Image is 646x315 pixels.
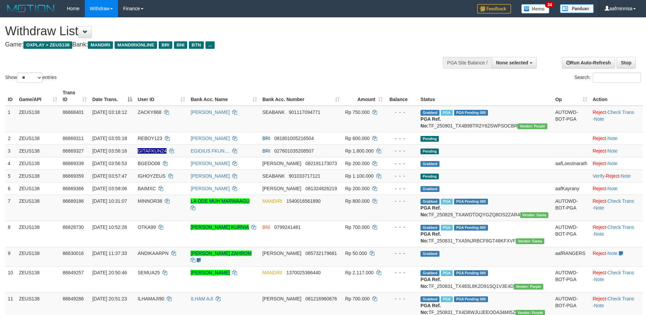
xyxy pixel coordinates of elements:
[443,57,492,68] div: PGA Site Balance /
[191,296,213,301] a: ILHAM AJI
[388,295,415,302] div: - - -
[552,182,590,195] td: aafKayrany
[492,57,537,68] button: None selected
[593,224,606,230] a: Reject
[16,182,60,195] td: ZEUS138
[345,173,374,179] span: Rp 1.100.000
[262,296,301,301] span: [PERSON_NAME]
[388,135,415,142] div: - - -
[92,251,127,256] span: [DATE] 11:37:33
[418,195,552,221] td: TF_250829_TXAWDTDQYGZQ8OS2ZAR4
[420,251,439,257] span: Grabbed
[590,144,643,157] td: ·
[454,199,488,204] span: PGA Pending
[388,198,415,204] div: - - -
[552,247,590,266] td: aafRANGERS
[286,270,320,275] span: Copy 1370025366440 to clipboard
[191,161,230,166] a: [PERSON_NAME]
[16,157,60,170] td: ZEUS138
[420,205,441,217] b: PGA Ref. No:
[593,198,606,204] a: Reject
[418,106,552,132] td: TF_250901_TX4B98TR2Y62SWPSOCBR
[5,182,16,195] td: 6
[92,148,127,154] span: [DATE] 03:56:16
[63,198,84,204] span: 86689186
[138,110,161,115] span: ZACKY868
[590,157,643,170] td: ·
[590,132,643,144] td: ·
[191,136,230,141] a: [PERSON_NAME]
[188,86,259,106] th: Bank Acc. Name: activate to sort column ascending
[305,296,337,301] span: Copy 081216960676 to clipboard
[345,198,370,204] span: Rp 800.000
[420,199,439,204] span: Grabbed
[5,157,16,170] td: 4
[593,148,606,154] a: Reject
[345,251,367,256] span: Rp 50.000
[5,73,57,83] label: Show entries
[5,41,424,48] h4: Game: Bank:
[63,110,84,115] span: 86868401
[593,173,605,179] a: Verify
[520,212,549,218] span: Vendor URL: https://trx31.1velocity.biz
[138,186,156,191] span: BAIMXC
[590,182,643,195] td: ·
[590,221,643,247] td: · ·
[138,173,165,179] span: IGHOYZEUS
[5,247,16,266] td: 9
[590,195,643,221] td: · ·
[289,173,320,179] span: Copy 901033717121 to clipboard
[274,148,314,154] span: Copy 027601035208507 to clipboard
[594,205,604,211] a: Note
[63,224,84,230] span: 86828730
[607,161,618,166] a: Note
[5,266,16,292] td: 10
[92,186,127,191] span: [DATE] 03:58:06
[454,110,488,116] span: PGA Pending
[388,250,415,257] div: - - -
[593,73,641,83] input: Search:
[607,198,634,204] a: Check Trans
[420,186,439,192] span: Grabbed
[552,221,590,247] td: AUTOWD-BOT-PGA
[441,296,453,302] span: Marked by aafRornrotha
[420,231,441,243] b: PGA Ref. No:
[593,110,606,115] a: Reject
[342,86,386,106] th: Amount: activate to sort column ascending
[5,132,16,144] td: 2
[441,225,453,231] span: Marked by aafsreyleap
[63,148,84,154] span: 86869327
[590,266,643,292] td: · ·
[607,224,634,230] a: Check Trans
[607,270,634,275] a: Check Trans
[454,296,488,302] span: PGA Pending
[552,86,590,106] th: Op: activate to sort column ascending
[138,270,160,275] span: SEMUA25
[88,41,113,49] span: MANDIRI
[607,110,634,115] a: Check Trans
[420,161,439,167] span: Grabbed
[607,251,618,256] a: Note
[552,195,590,221] td: AUTOWD-BOT-PGA
[92,136,127,141] span: [DATE] 03:55:18
[345,296,370,301] span: Rp 700.000
[191,173,230,179] a: [PERSON_NAME]
[262,148,270,154] span: BRI
[16,106,60,132] td: ZEUS138
[63,136,84,141] span: 86869311
[560,4,594,13] img: panduan.png
[345,270,374,275] span: Rp 2.117.000
[420,136,439,142] span: Pending
[420,296,439,302] span: Grabbed
[191,198,249,204] a: LA ODE MUH MARWAAGU
[454,225,488,231] span: PGA Pending
[205,41,215,49] span: ...
[552,106,590,132] td: AUTOWD-BOT-PGA
[420,225,439,231] span: Grabbed
[454,270,488,276] span: PGA Pending
[115,41,157,49] span: MANDIRIONLINE
[386,86,418,106] th: Balance
[345,161,370,166] span: Rp 200.000
[5,106,16,132] td: 1
[5,170,16,182] td: 5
